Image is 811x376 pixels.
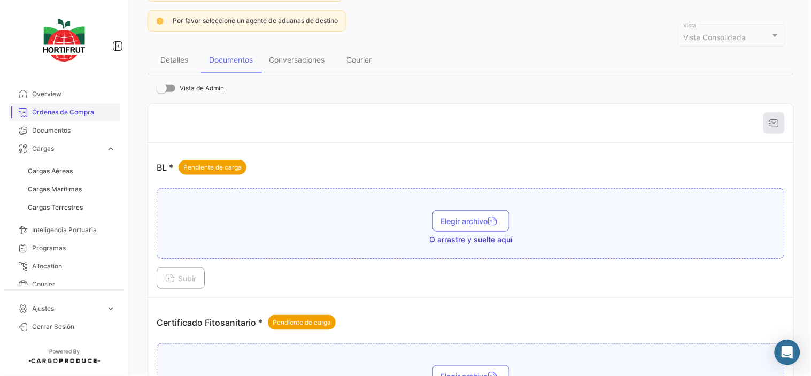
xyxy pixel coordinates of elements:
[173,17,338,25] span: Por favor seleccione un agente de aduanas de destino
[183,163,242,172] span: Pendiente de carga
[32,144,102,154] span: Cargas
[32,322,115,332] span: Cerrar Sesión
[347,55,372,64] div: Courier
[32,225,115,235] span: Inteligencia Portuaria
[24,181,120,197] a: Cargas Marítimas
[9,221,120,239] a: Inteligencia Portuaria
[209,55,253,64] div: Documentos
[9,121,120,140] a: Documentos
[273,318,331,327] span: Pendiente de carga
[160,55,188,64] div: Detalles
[684,33,746,42] mat-select-trigger: Vista Consolidada
[24,163,120,179] a: Cargas Aéreas
[32,304,102,313] span: Ajustes
[9,239,120,257] a: Programas
[269,55,325,64] div: Conversaciones
[775,340,800,365] div: Abrir Intercom Messenger
[32,280,115,289] span: Courier
[32,126,115,135] span: Documentos
[37,13,91,68] img: logo-hortifrut.svg
[28,203,83,212] span: Cargas Terrestres
[180,82,224,95] span: Vista de Admin
[106,144,115,154] span: expand_more
[32,262,115,271] span: Allocation
[32,89,115,99] span: Overview
[157,315,336,330] p: Certificado Fitosanitario *
[9,275,120,294] a: Courier
[24,199,120,216] a: Cargas Terrestres
[441,217,501,226] span: Elegir archivo
[9,257,120,275] a: Allocation
[32,108,115,117] span: Órdenes de Compra
[106,304,115,313] span: expand_more
[28,185,82,194] span: Cargas Marítimas
[28,166,73,176] span: Cargas Aéreas
[429,234,512,245] span: O arrastre y suelte aquí
[9,85,120,103] a: Overview
[165,274,196,283] span: Subir
[157,267,205,289] button: Subir
[432,210,509,232] button: Elegir archivo
[32,243,115,253] span: Programas
[9,103,120,121] a: Órdenes de Compra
